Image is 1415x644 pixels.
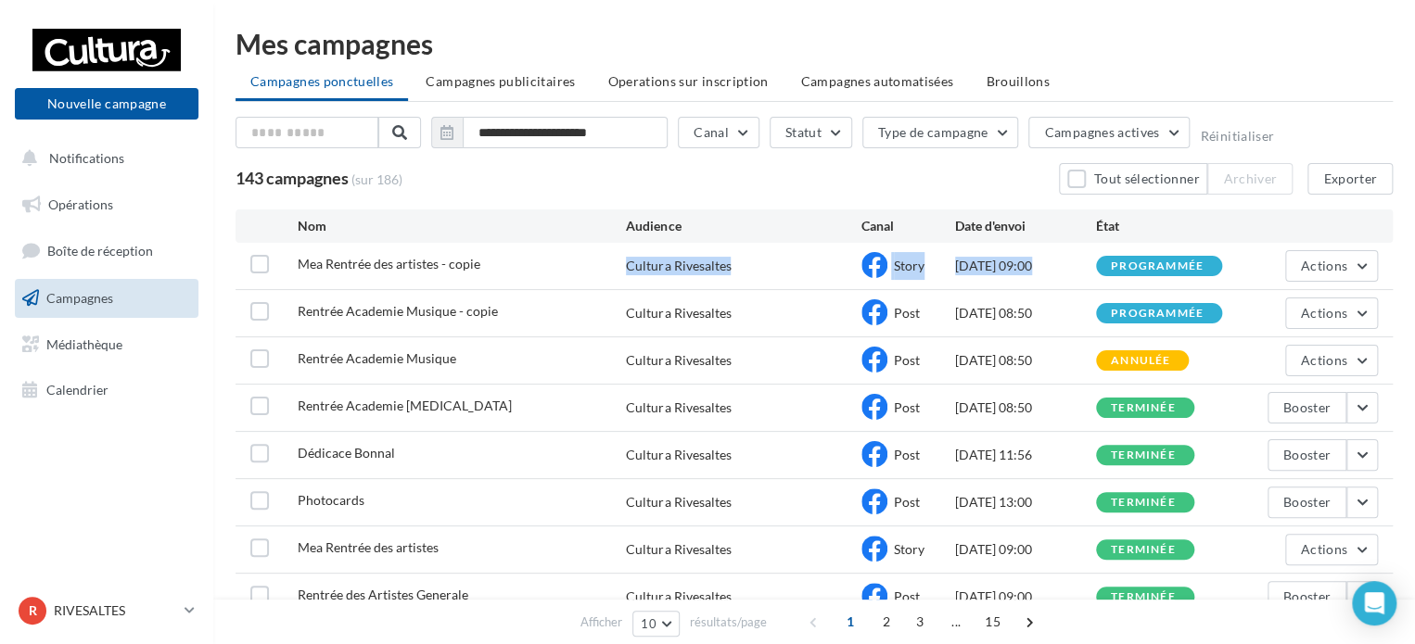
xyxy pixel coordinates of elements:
div: Audience [626,217,860,235]
button: Booster [1268,581,1346,612]
div: terminée [1111,497,1176,509]
button: Actions [1285,250,1378,282]
span: (sur 186) [351,170,402,189]
span: Post [894,447,920,462]
div: État [1096,217,1237,235]
button: Booster [1268,439,1346,471]
span: Rentrée Academie Musique [298,350,456,366]
button: Actions [1285,534,1378,565]
div: Cultura Rivesaltes [626,446,731,464]
span: Actions [1301,352,1347,368]
button: Statut [770,117,852,148]
span: Campagnes automatisées [801,73,954,89]
span: Mea Rentrée des artistes - copie [298,256,480,271]
span: Mea Rentrée des artistes [298,539,439,555]
span: Story [894,258,924,273]
button: Réinitialiser [1200,129,1274,144]
span: Afficher [580,613,622,631]
button: 10 [632,611,680,637]
a: Campagnes [11,279,202,318]
button: Archiver [1207,163,1293,195]
button: Booster [1268,392,1346,423]
span: Campagnes [46,290,113,306]
div: Cultura Rivesaltes [626,351,731,370]
button: Booster [1268,486,1346,518]
span: Post [894,399,920,415]
span: R [29,601,37,620]
span: Post [894,305,920,321]
button: Actions [1285,345,1378,376]
span: ... [941,607,971,637]
a: R RIVESALTES [15,593,198,628]
span: Brouillons [986,73,1050,89]
span: Story [894,541,924,557]
span: Photocards [298,492,364,508]
span: Post [894,494,920,510]
div: Cultura Rivesaltes [626,304,731,322]
div: terminée [1111,402,1176,414]
div: Cultura Rivesaltes [626,257,731,275]
button: Actions [1285,297,1378,329]
span: 2 [872,607,901,637]
div: Cultura Rivesaltes [626,587,731,606]
span: Actions [1301,541,1347,557]
span: Notifications [49,150,124,166]
span: résultats/page [690,613,767,631]
div: [DATE] 08:50 [955,398,1096,417]
span: 3 [905,607,935,637]
div: [DATE] 09:00 [955,540,1096,559]
button: Exporter [1307,163,1393,195]
a: Boîte de réception [11,231,202,271]
span: Dédicace Bonnal [298,445,395,461]
div: [DATE] 08:50 [955,304,1096,322]
div: Cultura Rivesaltes [626,540,731,559]
div: [DATE] 09:00 [955,587,1096,606]
span: Actions [1301,258,1347,273]
div: annulée [1111,355,1170,367]
div: [DATE] 11:56 [955,446,1096,464]
span: Campagnes actives [1044,124,1159,140]
span: Post [894,588,920,604]
span: Opérations [48,196,113,212]
button: Campagnes actives [1028,117,1190,148]
span: 15 [977,607,1008,637]
div: Cultura Rivesaltes [626,398,731,417]
div: [DATE] 13:00 [955,493,1096,511]
div: Mes campagnes [236,30,1393,57]
div: programmée [1111,308,1204,320]
span: Calendrier [46,382,108,398]
span: Rentrée Academie PCE [298,398,512,413]
div: Open Intercom Messenger [1352,581,1396,625]
span: Actions [1301,305,1347,321]
button: Notifications [11,139,195,178]
span: 10 [641,616,657,631]
span: Post [894,352,920,368]
div: terminée [1111,449,1176,461]
div: Date d'envoi [955,217,1096,235]
span: Boîte de réception [47,243,153,259]
div: terminée [1111,591,1176,603]
span: Rentrée des Artistes Generale [298,587,468,602]
div: [DATE] 09:00 [955,257,1096,275]
span: Operations sur inscription [607,73,768,89]
div: Nom [298,217,627,235]
span: 143 campagnes [236,168,349,188]
div: programmée [1111,260,1204,272]
p: RIVESALTES [54,601,177,620]
span: 1 [835,607,865,637]
a: Médiathèque [11,325,202,364]
button: Nouvelle campagne [15,88,198,120]
span: Campagnes publicitaires [426,73,575,89]
button: Type de campagne [862,117,1019,148]
span: Médiathèque [46,335,122,351]
div: terminée [1111,544,1176,556]
a: Opérations [11,185,202,224]
div: Canal [861,217,955,235]
button: Canal [678,117,759,148]
span: Rentrée Academie Musique - copie [298,303,498,319]
div: Cultura Rivesaltes [626,493,731,511]
button: Tout sélectionner [1059,163,1207,195]
a: Calendrier [11,371,202,410]
div: [DATE] 08:50 [955,351,1096,370]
